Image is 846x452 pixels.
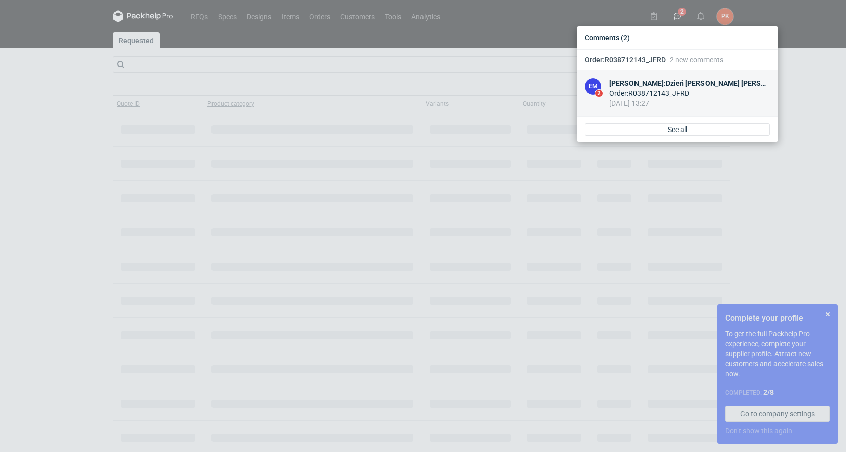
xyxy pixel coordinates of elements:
div: Comments (2) [581,30,774,45]
div: [DATE] 13:27 [609,98,770,108]
div: Order : R038712143_JFRD [609,88,770,98]
div: [PERSON_NAME] : Dzień [PERSON_NAME] [PERSON_NAME]- 3 kartony 60x40x21 cm. [609,78,770,88]
figcaption: EM [585,78,601,95]
span: Order : R038712143_JFRD [585,56,666,64]
span: 2 new comments [670,56,723,64]
a: See all [585,123,770,136]
div: Ewelina Macek [585,78,601,95]
button: Order:R038712143_JFRD2 new comments [577,50,778,70]
a: EM2[PERSON_NAME]:Dzień [PERSON_NAME] [PERSON_NAME]- 3 kartony 60x40x21 cm.Order:R038712143_JFRD[D... [577,70,778,117]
